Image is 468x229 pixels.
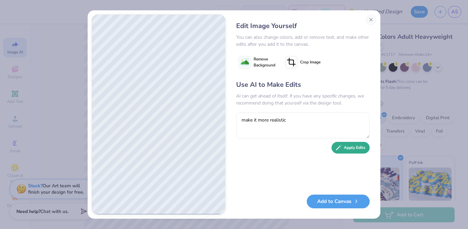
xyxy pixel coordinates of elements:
button: Crop Image [283,54,324,70]
div: You can also change colors, add or remove text, and make other edits after you add it to the canvas. [236,34,370,48]
button: Remove Background [236,54,278,70]
button: Add to Canvas [307,195,370,208]
div: Edit Image Yourself [236,21,370,31]
div: Use AI to Make Edits [236,80,370,90]
textarea: make it more realistic [236,112,370,139]
span: Crop Image [300,59,320,65]
span: Remove Background [254,56,275,68]
div: AI can get ahead of itself. If you have any specific changes, we recommend doing that yourself vi... [236,92,370,106]
button: Close [366,14,376,25]
button: Apply Edits [332,142,370,154]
